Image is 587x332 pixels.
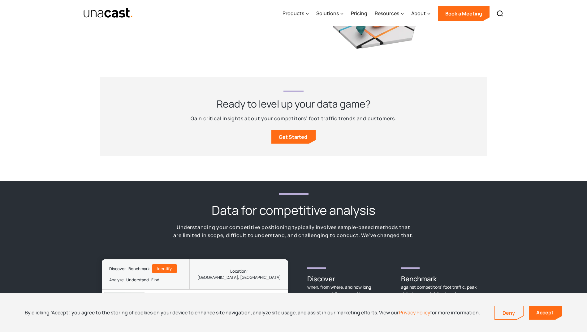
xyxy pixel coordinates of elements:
[529,306,562,320] a: Accept
[316,1,343,26] div: Solutions
[109,263,126,274] a: Discover
[351,1,367,26] a: Pricing
[399,309,430,316] a: Privacy Policy
[151,274,159,285] a: Find
[217,97,371,111] h3: Ready to level up your data game?
[495,306,524,319] a: Deny
[496,10,504,17] img: Search icon
[401,284,477,297] div: against competitors’ foot traffic, peak visitations, and visitor trends.
[401,274,477,284] h3: Benchmark
[128,263,150,274] a: Benchmark
[283,1,309,26] div: Products
[307,284,384,304] div: when, from where, and how long customers visit your locations vs. your competitors' locations.
[109,274,124,285] a: Analyze
[283,10,304,17] div: Products
[173,223,414,240] p: Understanding your competitive positioning typically involves sample-based methods that are limit...
[375,10,399,17] div: Resources
[83,8,134,19] img: Unacast text logo
[316,10,339,17] div: Solutions
[197,268,281,280] div: Location: [GEOGRAPHIC_DATA], [GEOGRAPHIC_DATA]
[411,10,426,17] div: About
[375,1,404,26] div: Resources
[157,266,172,272] div: Identify
[83,8,134,19] a: home
[191,114,396,123] p: Gain critical insights about your competitors’ foot traffic trends and customers.
[438,6,490,21] a: Book a Meeting
[126,274,149,285] a: Understand
[25,309,480,316] div: By clicking “Accept”, you agree to the storing of cookies on your device to enhance site navigati...
[212,202,375,218] h2: Data for competitive analysis
[307,274,384,284] h3: Discover
[411,1,430,26] div: About
[271,130,316,144] a: Get Started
